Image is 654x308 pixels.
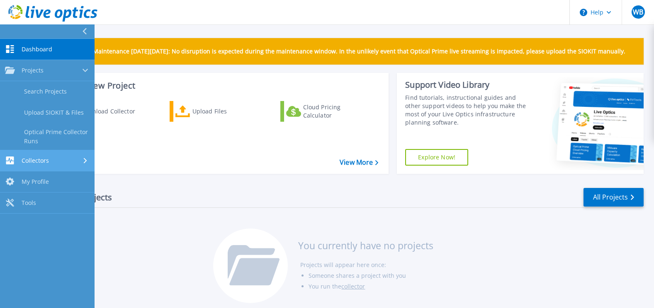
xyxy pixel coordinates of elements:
[298,241,433,250] h3: You currently have no projects
[192,103,259,120] div: Upload Files
[309,281,433,292] li: You run the
[405,149,468,166] a: Explore Now!
[59,81,378,90] h3: Start a New Project
[280,101,373,122] a: Cloud Pricing Calculator
[22,67,44,74] span: Projects
[170,101,262,122] a: Upload Files
[405,79,529,90] div: Support Video Library
[633,9,643,15] span: WB
[80,103,146,120] div: Download Collector
[22,157,49,164] span: Collectors
[300,260,433,270] li: Projects will appear here once:
[341,282,365,290] a: collector
[22,46,52,53] span: Dashboard
[22,178,49,185] span: My Profile
[405,94,529,127] div: Find tutorials, instructional guides and other support videos to help you make the most of your L...
[303,103,370,120] div: Cloud Pricing Calculator
[340,159,378,166] a: View More
[62,48,625,55] p: Scheduled Maintenance [DATE][DATE]: No disruption is expected during the maintenance window. In t...
[583,188,644,207] a: All Projects
[59,101,151,122] a: Download Collector
[22,199,36,207] span: Tools
[309,270,433,281] li: Someone shares a project with you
